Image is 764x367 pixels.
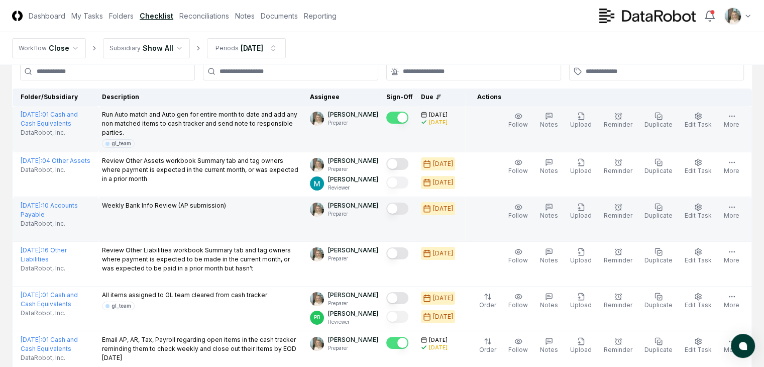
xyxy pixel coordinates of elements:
[685,346,712,353] span: Edit Task
[328,201,378,210] p: [PERSON_NAME]
[215,44,239,53] div: Periods
[570,167,592,174] span: Upload
[508,212,528,219] span: Follow
[314,314,320,321] span: PB
[12,11,23,21] img: Logo
[433,159,453,168] div: [DATE]
[538,246,560,267] button: Notes
[328,175,378,184] p: [PERSON_NAME]
[683,110,714,131] button: Edit Task
[602,110,634,131] button: Reminder
[429,111,448,119] span: [DATE]
[685,121,712,128] span: Edit Task
[570,301,592,309] span: Upload
[386,292,408,304] button: Mark complete
[110,44,141,53] div: Subsidiary
[310,112,324,126] img: ACg8ocKh93A2PVxV7CaGalYBgc3fGwopTyyIAwAiiQ5buQbeS2iRnTQ=s96-c
[506,246,530,267] button: Follow
[179,11,229,21] a: Reconciliations
[506,335,530,356] button: Follow
[429,119,448,126] div: [DATE]
[722,201,741,222] button: More
[602,156,634,177] button: Reminder
[241,43,263,53] div: [DATE]
[21,309,65,318] span: DataRobot, Inc.
[642,156,675,177] button: Duplicate
[538,335,560,356] button: Notes
[13,88,98,106] th: Folder/Subsidiary
[21,291,42,299] span: [DATE] :
[602,335,634,356] button: Reminder
[328,165,378,173] p: Preparer
[429,344,448,351] div: [DATE]
[604,212,632,219] span: Reminder
[433,294,453,303] div: [DATE]
[685,301,712,309] span: Edit Task
[568,291,594,312] button: Upload
[328,110,378,119] p: [PERSON_NAME]
[644,301,673,309] span: Duplicate
[386,203,408,215] button: Mark complete
[602,291,634,312] button: Reminder
[310,292,324,306] img: ACg8ocKh93A2PVxV7CaGalYBgc3fGwopTyyIAwAiiQ5buQbeS2iRnTQ=s96-c
[644,346,673,353] span: Duplicate
[310,337,324,351] img: ACg8ocKh93A2PVxV7CaGalYBgc3fGwopTyyIAwAiiQ5buQbeS2iRnTQ=s96-c
[21,246,67,263] a: [DATE]:16 Other Liabilities
[477,291,498,312] button: Order
[310,203,324,217] img: ACg8ocKh93A2PVxV7CaGalYBgc3fGwopTyyIAwAiiQ5buQbeS2iRnTQ=s96-c
[21,202,78,218] a: [DATE]:10 Accounts Payable
[98,88,306,106] th: Description
[683,246,714,267] button: Edit Task
[386,337,408,349] button: Mark complete
[568,156,594,177] button: Upload
[433,178,453,187] div: [DATE]
[642,201,675,222] button: Duplicate
[328,309,378,318] p: [PERSON_NAME]
[386,247,408,259] button: Mark complete
[731,334,755,358] button: atlas-launcher
[429,336,448,344] span: [DATE]
[604,256,632,264] span: Reminder
[725,8,741,24] img: ACg8ocKh93A2PVxV7CaGalYBgc3fGwopTyyIAwAiiQ5buQbeS2iRnTQ=s96-c
[386,112,408,124] button: Mark complete
[433,204,453,213] div: [DATE]
[644,167,673,174] span: Duplicate
[386,176,408,189] button: Mark complete
[508,301,528,309] span: Follow
[328,210,378,218] p: Preparer
[328,156,378,165] p: [PERSON_NAME]
[538,201,560,222] button: Notes
[722,246,741,267] button: More
[102,246,302,273] p: Review Other Liabilities workbook Summary tab and tag owners where payment is expected to be made...
[570,346,592,353] span: Upload
[644,121,673,128] span: Duplicate
[386,311,408,323] button: Mark complete
[538,110,560,131] button: Notes
[386,158,408,170] button: Mark complete
[21,246,42,254] span: [DATE] :
[477,335,498,356] button: Order
[19,44,47,53] div: Workflow
[538,156,560,177] button: Notes
[21,157,90,164] a: [DATE]:04 Other Assets
[642,291,675,312] button: Duplicate
[568,246,594,267] button: Upload
[12,38,286,58] nav: breadcrumb
[310,158,324,172] img: ACg8ocKh93A2PVxV7CaGalYBgc3fGwopTyyIAwAiiQ5buQbeS2iRnTQ=s96-c
[310,176,324,191] img: ACg8ocIk6UVBSJ1Mh_wKybhGNOx8YD4zQOa2rDZHjRd5UfivBFfoWA=s96-c
[722,110,741,131] button: More
[508,167,528,174] span: Follow
[421,93,461,102] div: Due
[604,301,632,309] span: Reminder
[508,346,528,353] span: Follow
[328,184,378,192] p: Reviewer
[644,256,673,264] span: Duplicate
[328,300,378,307] p: Preparer
[570,256,592,264] span: Upload
[102,201,226,210] p: Weekly Bank Info Review (AP submission)
[21,202,42,209] span: [DATE] :
[570,212,592,219] span: Upload
[21,291,78,308] a: [DATE]:01 Cash and Cash Equivalents
[540,212,558,219] span: Notes
[685,167,712,174] span: Edit Task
